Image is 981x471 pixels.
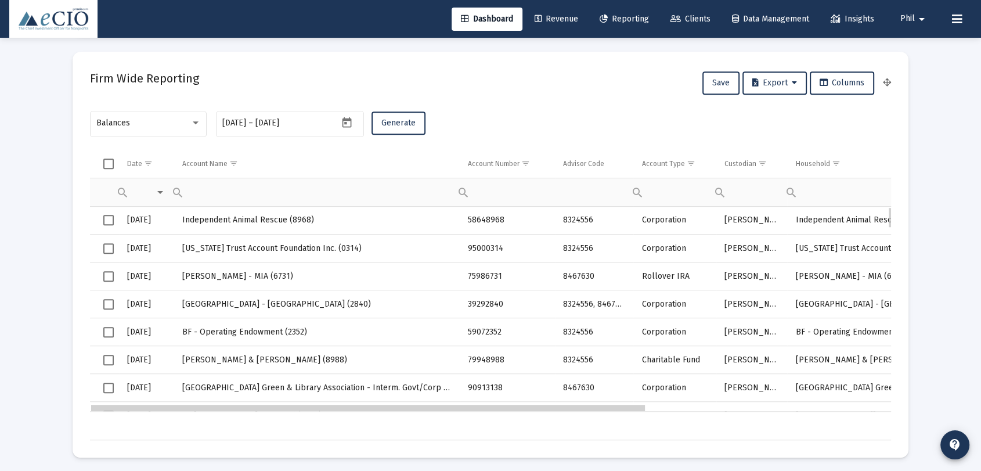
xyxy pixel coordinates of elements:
[174,207,459,235] td: Independent Animal Rescue (8968)
[758,159,767,168] span: Show filter options for column 'Custodian'
[90,150,891,440] div: Data grid
[460,150,555,178] td: Column Account Number
[119,318,174,346] td: [DATE]
[119,150,174,178] td: Column Date
[716,235,787,263] td: [PERSON_NAME]
[460,402,555,430] td: 37430083
[144,159,153,168] span: Show filter options for column 'Date'
[460,235,555,263] td: 95000314
[96,118,130,128] span: Balances
[555,290,633,318] td: 8324556, 8467630
[460,318,555,346] td: 59072352
[886,7,943,30] button: Phil
[810,71,874,95] button: Columns
[535,14,578,24] span: Revenue
[460,290,555,318] td: 39292840
[119,178,174,206] td: Filter cell
[633,346,716,374] td: Charitable Fund
[103,215,114,225] div: Select row
[103,355,114,365] div: Select row
[716,374,787,402] td: [PERSON_NAME]
[948,438,962,452] mat-icon: contact_support
[372,112,425,135] button: Generate
[248,118,253,128] span: –
[555,207,633,235] td: 8324556
[174,150,459,178] td: Column Account Name
[460,346,555,374] td: 79948988
[18,8,89,31] img: Dashboard
[795,159,829,168] div: Household
[555,402,633,430] td: 8467630
[468,159,520,168] div: Account Number
[103,411,114,421] div: Select row
[821,8,883,31] a: Insights
[555,150,633,178] td: Column Advisor Code
[119,374,174,402] td: [DATE]
[555,374,633,402] td: 8467630
[915,8,929,31] mat-icon: arrow_drop_down
[460,178,555,206] td: Filter cell
[633,150,716,178] td: Column Account Type
[732,14,809,24] span: Data Management
[633,318,716,346] td: Corporation
[723,8,818,31] a: Data Management
[174,402,459,430] td: St. [PERSON_NAME] - General (0083)
[563,159,604,168] div: Advisor Code
[641,159,684,168] div: Account Type
[460,207,555,235] td: 58648968
[460,263,555,290] td: 75986731
[338,114,355,131] button: Open calendar
[633,235,716,263] td: Corporation
[600,14,649,24] span: Reporting
[174,346,459,374] td: [PERSON_NAME] & [PERSON_NAME] (8988)
[119,346,174,374] td: [DATE]
[103,327,114,337] div: Select row
[742,71,807,95] button: Export
[633,263,716,290] td: Rollover IRA
[555,235,633,263] td: 8324556
[174,178,459,206] td: Filter cell
[716,263,787,290] td: [PERSON_NAME]
[229,159,237,168] span: Show filter options for column 'Account Name'
[712,78,730,88] span: Save
[103,159,114,169] div: Select all
[555,346,633,374] td: 8324556
[127,159,142,168] div: Date
[174,290,459,318] td: [GEOGRAPHIC_DATA] - [GEOGRAPHIC_DATA] (2840)
[119,290,174,318] td: [DATE]
[633,290,716,318] td: Corporation
[900,14,915,24] span: Phil
[633,402,716,430] td: Corporation
[555,318,633,346] td: 8324556
[103,243,114,254] div: Select row
[174,235,459,263] td: [US_STATE] Trust Account Foundation Inc. (0314)
[686,159,695,168] span: Show filter options for column 'Account Type'
[103,271,114,282] div: Select row
[461,14,513,24] span: Dashboard
[820,78,864,88] span: Columns
[119,402,174,430] td: [DATE]
[590,8,658,31] a: Reporting
[103,299,114,310] div: Select row
[716,150,787,178] td: Column Custodian
[460,374,555,402] td: 90913138
[174,318,459,346] td: BF - Operating Endowment (2352)
[119,207,174,235] td: [DATE]
[633,178,716,206] td: Filter cell
[831,14,874,24] span: Insights
[119,235,174,263] td: [DATE]
[521,159,530,168] span: Show filter options for column 'Account Number'
[702,71,740,95] button: Save
[255,118,311,128] input: End date
[103,383,114,393] div: Select row
[716,346,787,374] td: [PERSON_NAME]
[381,118,416,128] span: Generate
[555,263,633,290] td: 8467630
[90,69,199,88] h2: Firm Wide Reporting
[452,8,522,31] a: Dashboard
[716,318,787,346] td: [PERSON_NAME]
[182,159,227,168] div: Account Name
[752,78,797,88] span: Export
[661,8,720,31] a: Clients
[716,207,787,235] td: [PERSON_NAME]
